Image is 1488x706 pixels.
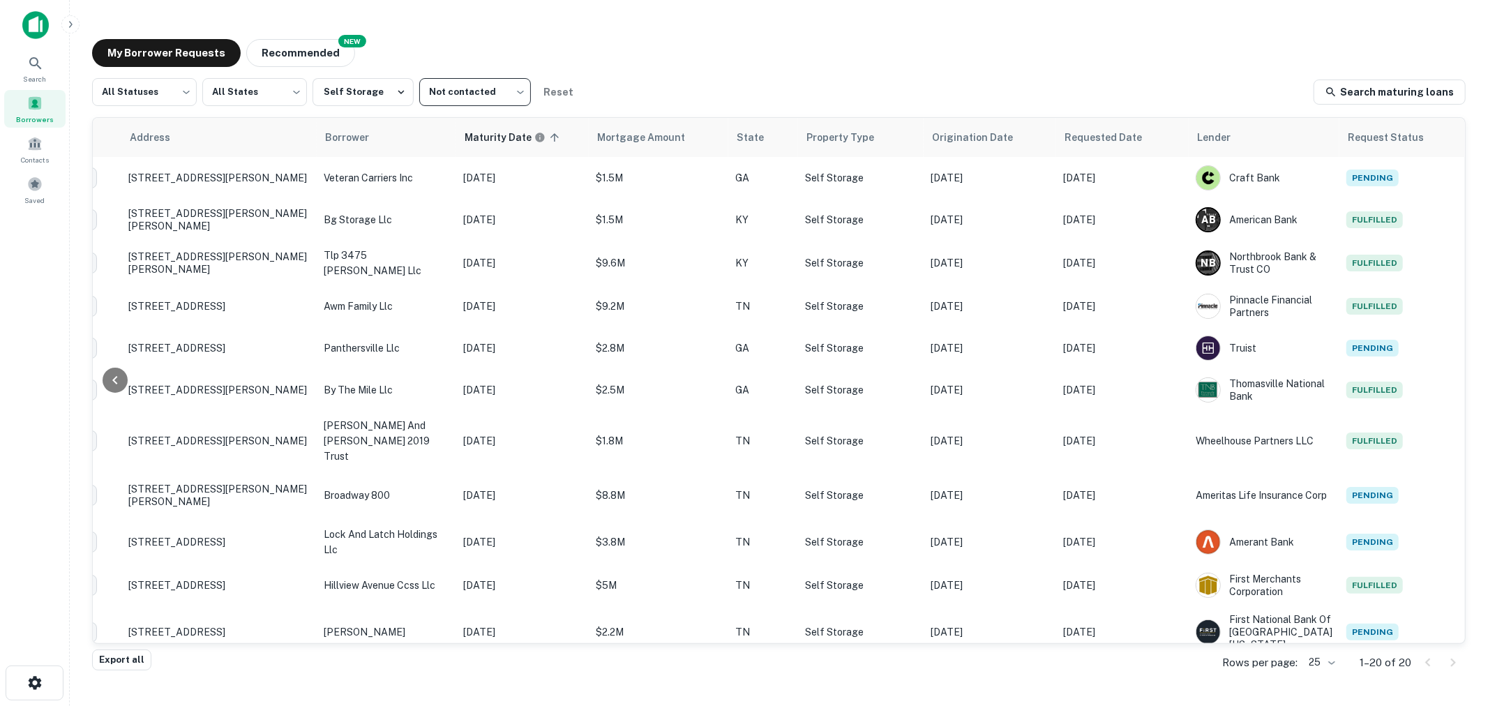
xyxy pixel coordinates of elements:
[596,170,721,186] p: $1.5M
[805,534,917,550] p: Self Storage
[735,299,791,314] p: TN
[463,382,582,398] p: [DATE]
[805,340,917,356] p: Self Storage
[324,248,449,278] p: tlp 3475 [PERSON_NAME] llc
[924,118,1056,157] th: Origination Date
[1346,382,1403,398] span: Fulfilled
[735,578,791,593] p: TN
[735,433,791,449] p: TN
[1346,255,1403,271] span: Fulfilled
[798,118,924,157] th: Property Type
[1346,624,1399,640] span: Pending
[325,129,387,146] span: Borrower
[596,534,721,550] p: $3.8M
[1346,340,1399,356] span: Pending
[463,212,582,227] p: [DATE]
[1063,433,1182,449] p: [DATE]
[463,488,582,503] p: [DATE]
[1346,433,1403,449] span: Fulfilled
[596,255,721,271] p: $9.6M
[1196,530,1220,554] img: picture
[1196,573,1332,598] div: First Merchants Corporation
[735,488,791,503] p: TN
[735,382,791,398] p: GA
[1339,118,1465,157] th: Request Status
[805,212,917,227] p: Self Storage
[1196,207,1332,232] div: American Bank
[1201,256,1216,271] p: N B
[1063,255,1182,271] p: [DATE]
[4,130,66,168] a: Contacts
[202,74,307,110] div: All States
[536,78,581,106] button: Reset
[128,172,310,184] p: [STREET_ADDRESS][PERSON_NAME]
[465,130,564,145] span: Maturity dates displayed may be estimated. Please contact the lender for the most accurate maturi...
[128,207,310,232] p: [STREET_ADDRESS][PERSON_NAME][PERSON_NAME]
[1063,624,1182,640] p: [DATE]
[735,212,791,227] p: KY
[463,299,582,314] p: [DATE]
[128,536,310,548] p: [STREET_ADDRESS]
[805,299,917,314] p: Self Storage
[128,384,310,396] p: [STREET_ADDRESS][PERSON_NAME]
[4,50,66,87] a: Search
[931,170,1049,186] p: [DATE]
[1196,165,1332,190] div: Craft Bank
[121,118,317,157] th: Address
[728,118,798,157] th: State
[1063,534,1182,550] p: [DATE]
[1346,211,1403,228] span: Fulfilled
[596,212,721,227] p: $1.5M
[1063,212,1182,227] p: [DATE]
[931,624,1049,640] p: [DATE]
[22,11,49,39] img: capitalize-icon.png
[92,39,241,67] button: My Borrower Requests
[805,578,917,593] p: Self Storage
[324,418,449,464] p: [PERSON_NAME] and [PERSON_NAME] 2019 trust
[1196,573,1220,597] img: picture
[735,534,791,550] p: TN
[128,342,310,354] p: [STREET_ADDRESS]
[317,118,456,157] th: Borrower
[246,39,355,67] button: Recommended
[1346,487,1399,504] span: Pending
[324,340,449,356] p: panthersville llc
[931,578,1049,593] p: [DATE]
[465,130,532,145] h6: Maturity Date
[1196,336,1220,360] img: picture
[596,488,721,503] p: $8.8M
[737,129,782,146] span: State
[92,74,197,110] div: All Statuses
[1197,129,1249,146] span: Lender
[1196,378,1220,402] img: picture
[128,435,310,447] p: [STREET_ADDRESS][PERSON_NAME]
[1348,129,1443,146] span: Request Status
[456,118,589,157] th: Maturity dates displayed may be estimated. Please contact the lender for the most accurate maturi...
[1065,129,1160,146] span: Requested Date
[1196,377,1332,403] div: Thomasville National Bank
[324,212,449,227] p: bg storage llc
[324,488,449,503] p: broadway 800
[1196,250,1332,276] div: Northbrook Bank & Trust CO
[597,129,703,146] span: Mortgage Amount
[463,340,582,356] p: [DATE]
[1196,294,1220,318] img: picture
[1196,166,1220,190] img: picture
[4,90,66,128] a: Borrowers
[931,433,1049,449] p: [DATE]
[932,129,1031,146] span: Origination Date
[931,382,1049,398] p: [DATE]
[1346,298,1403,315] span: Fulfilled
[1063,170,1182,186] p: [DATE]
[1063,299,1182,314] p: [DATE]
[1056,118,1189,157] th: Requested Date
[589,118,728,157] th: Mortgage Amount
[324,578,449,593] p: hillview avenue ccss llc
[463,433,582,449] p: [DATE]
[1346,170,1399,186] span: Pending
[1196,620,1220,644] img: picture
[1418,594,1488,661] div: Chat Widget
[4,171,66,209] div: Saved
